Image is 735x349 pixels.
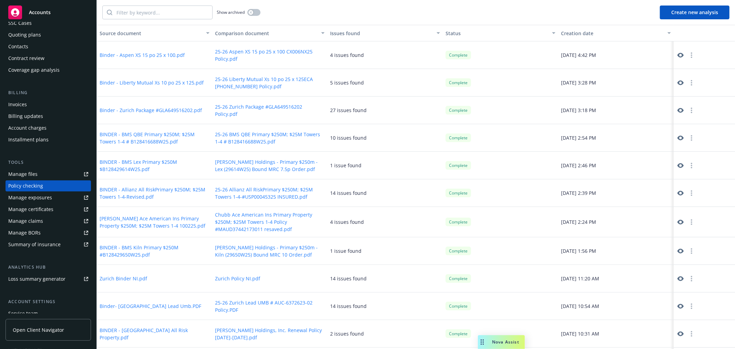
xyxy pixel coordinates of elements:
div: Complete [446,274,471,283]
button: 25-26 Liberty Mutual Xs 10 po 25 x 125ECA [PHONE_NUMBER] Policy.pdf [215,76,325,90]
button: 25-26 Zurich Package #GLA649516202 Policy.pdf [215,103,325,118]
div: Manage exposures [8,192,52,203]
div: Loss summary generator [8,273,65,285]
button: BINDER - BMS Kiln Primary $250M #B128429650W25.pdf [100,244,210,258]
div: Complete [446,133,471,142]
div: Creation date [561,30,663,37]
a: Manage certificates [6,204,91,215]
button: Zurich Binder NI.pdf [100,275,147,282]
span: Accounts [29,10,51,15]
div: Comparison document [215,30,317,37]
div: Manage files [8,169,38,180]
div: Coverage gap analysis [8,64,60,76]
a: Accounts [6,3,91,22]
a: Service team [6,308,91,319]
button: BINDER - Allianz All RiskPrimary $250M; $25M Towers 1-4-Revised.pdf [100,186,210,200]
div: Complete [446,161,471,170]
div: Source document [100,30,202,37]
button: Nova Assist [478,335,525,349]
div: Manage BORs [8,227,41,238]
div: 5 issues found [330,79,364,86]
button: Zurich Policy NI.pdf [215,275,260,282]
div: SSC Cases [8,18,32,29]
button: Binder - Liberty Mutual Xs 10 po 25 x 125.pdf [100,79,204,86]
div: [DATE] 10:54 AM [558,292,674,320]
div: [DATE] 2:54 PM [558,124,674,152]
button: Source document [97,25,212,41]
a: Invoices [6,99,91,110]
div: [DATE] 1:56 PM [558,237,674,265]
a: Summary of insurance [6,239,91,250]
button: BINDER - [GEOGRAPHIC_DATA] All Risk Property.pdf [100,327,210,341]
a: SSC Cases [6,18,91,29]
div: Complete [446,51,471,59]
button: Binder - Aspen XS 15 po 25 x 100.pdf [100,51,185,59]
div: Billing updates [8,111,43,122]
div: Complete [446,218,471,226]
div: Policy checking [8,180,43,191]
div: Complete [446,189,471,197]
div: 4 issues found [330,218,364,226]
a: Manage claims [6,216,91,227]
div: [DATE] 3:18 PM [558,97,674,124]
a: Billing updates [6,111,91,122]
button: Binder - Zurich Package #GLA649516202.pdf [100,107,202,114]
div: Account settings [6,298,91,305]
div: Summary of insurance [8,239,61,250]
span: Open Client Navigator [13,326,64,333]
div: [DATE] 10:31 AM [558,320,674,348]
a: Manage files [6,169,91,180]
div: 2 issues found [330,330,364,337]
div: Complete [446,329,471,338]
a: Loss summary generator [6,273,91,285]
button: [PERSON_NAME] Holdings - Primary $250m - Kiln (29650W25) Bound MRC 10 Order.pdf [215,244,325,258]
div: Analytics hub [6,264,91,271]
div: Service team [8,308,38,319]
button: Issues found [327,25,443,41]
div: [DATE] 2:39 PM [558,179,674,207]
div: Drag to move [478,335,487,349]
button: [PERSON_NAME] Holdings, Inc. Renewal Policy [DATE]-[DATE].pdf [215,327,325,341]
div: Complete [446,247,471,255]
div: 1 issue found [330,162,361,169]
div: [DATE] 11:20 AM [558,265,674,292]
div: Invoices [8,99,27,110]
div: Complete [446,78,471,87]
a: Account charges [6,122,91,133]
button: 25-26 Zurich Lead UMB # AUC-6372623-02 Policy.PDF [215,299,325,313]
button: 25-26 Allianz All RiskPrimary $250M; $25M Towers 1-4-#USP00045325 INSURED.pdf [215,186,325,200]
input: Filter by keyword... [112,6,212,19]
div: Issues found [330,30,432,37]
div: Manage claims [8,216,43,227]
div: 10 issues found [330,134,367,141]
div: Contacts [8,41,28,52]
div: 27 issues found [330,107,367,114]
div: 4 issues found [330,51,364,59]
button: 25-26 Aspen XS 15 po 25 x 100 CX006NX25 Policy.pdf [215,48,325,62]
div: 14 issues found [330,302,367,310]
a: Policy checking [6,180,91,191]
div: 14 issues found [330,189,367,197]
button: Comparison document [212,25,328,41]
a: Contacts [6,41,91,52]
div: Manage certificates [8,204,53,215]
div: [DATE] 3:28 PM [558,69,674,97]
div: Status [446,30,548,37]
button: BINDER - BMS Lex Primary $250M $B128429614W25.pdf [100,158,210,173]
a: Contract review [6,53,91,64]
div: Tools [6,159,91,166]
button: 25-26 BMS QBE Primary $250M; $25M Towers 1-4 # B128416688W25.pdf [215,131,325,145]
svg: Search [107,10,112,15]
button: Chubb Ace American Ins Primary Property $250M; $25M Towers 1-4 Policy #MAUD37442173011 resaved.pdf [215,211,325,233]
div: Account charges [8,122,47,133]
button: [PERSON_NAME] Holdings - Primary $250m - Lex (29614W25) Bound MRC 7.5p Order.pdf [215,158,325,173]
span: Nova Assist [492,339,519,345]
div: [DATE] 2:46 PM [558,152,674,179]
button: Status [443,25,558,41]
button: [PERSON_NAME] Ace American Ins Primary Property $250M; $25M Towers 1-4 100225.pdf [100,215,210,229]
a: Coverage gap analysis [6,64,91,76]
div: [DATE] 2:24 PM [558,207,674,237]
div: Contract review [8,53,44,64]
button: Create new analysis [660,6,729,19]
span: Show archived [217,9,245,15]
